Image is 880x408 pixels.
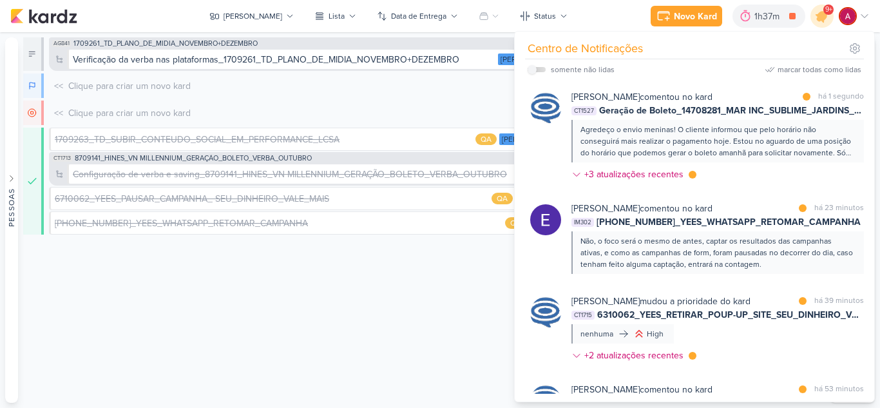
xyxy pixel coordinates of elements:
div: há 53 minutos [814,383,864,396]
button: Pessoas [5,37,18,403]
b: [PERSON_NAME] [571,203,640,214]
img: Caroline Traven De Andrade [530,93,561,124]
div: 1h37m [754,10,783,23]
div: QA [475,133,497,145]
div: A Fazer [23,37,44,71]
span: 8709141_HINES_VN MILLENNIUM_GERAÇÃO_BOLETO_VERBA_OUTUBRO [75,155,312,162]
div: 1709263_TD_SUBIR_CONTEUDO_SOCIAL_EM_PERFORMANCE_LCSA [55,133,473,146]
div: QA [505,217,526,229]
div: Teixeira Duarte [499,133,563,145]
div: marcar todas como lidas [778,64,861,75]
img: Caroline Traven De Andrade [530,297,561,328]
div: Teixeira Duarte [498,53,562,65]
div: somente não lidas [551,64,615,75]
button: Novo Kard [651,6,722,26]
span: 6310062_YEES_RETIRAR_POUP-UP_SITE_SEU_DINHEIRO_VALE_MAIS [597,308,864,322]
b: [PERSON_NAME] [571,92,640,102]
div: 6710062_YEES_PAUSAR_CAMPANHA_ SEU_DINHEIRO_VALE_MAIS [55,192,489,206]
div: 6710062_YEES_PAUSAR_CAMPANHA_ SEU_DINHEIRO_VALE_MAIS [55,192,329,206]
div: Não, o foco será o mesmo de antes, captar os resultados das campanhas ativas, e como as campanhas... [580,235,854,270]
div: mudou a prioridade do kard [571,295,751,308]
div: Centro de Notificações [528,40,643,57]
div: Em Andamento [23,73,44,98]
div: Configuração de verba e saving_8709141_HINES_VN MILLENNIUM_GERAÇÃO_BOLETO_VERBA_OUTUBRO [73,168,513,181]
div: [PHONE_NUMBER]_YEES_WHATSAPP_RETOMAR_CAMPANHA [55,217,308,230]
div: há 23 minutos [814,202,864,215]
b: [PERSON_NAME] [571,384,640,395]
span: CT1527 [571,106,597,115]
span: AG841 [52,40,71,47]
span: [PHONE_NUMBER]_YEES_WHATSAPP_RETOMAR_CAMPANHA [597,215,861,229]
div: há 1 segundo [818,90,864,104]
img: kardz.app [10,8,77,24]
span: CT1713 [52,155,72,162]
div: Novo Kard [674,10,717,23]
div: QA [492,193,513,204]
span: IM302 [571,218,594,227]
div: 6710061_YEES_WHATSAPP_RETOMAR_CAMPANHA [55,217,502,230]
div: comentou no kard [571,90,713,104]
div: comentou no kard [571,383,713,396]
div: Configuração de verba e saving_8709141_HINES_VN MILLENNIUM_GERAÇÃO_BOLETO_VERBA_OUTUBRO [73,168,507,181]
div: High [647,328,664,340]
div: comentou no kard [571,202,713,215]
div: Verificação da verba nas plataformas_1709261_TD_PLANO_DE_MIDIA_NOVEMBRO+DEZEMBRO [73,53,495,66]
b: [PERSON_NAME] [571,296,640,307]
div: +2 atualizações recentes [584,349,686,362]
div: 1709263_TD_SUBIR_CONTEUDO_SOCIAL_EM_PERFORMANCE_LCSA [55,133,340,146]
span: Geração de Boleto_14708281_MAR INC_SUBLIME_JARDINS_PLANEJAMENTO ESTRATÉGICO [599,104,864,117]
div: Finalizado [23,128,44,235]
div: +3 atualizações recentes [584,168,686,181]
div: nenhuma [580,328,613,340]
div: há 39 minutos [814,295,864,308]
span: 9+ [825,5,832,15]
img: Alessandra Gomes [839,7,857,25]
div: Verificação da verba nas plataformas_1709261_TD_PLANO_DE_MIDIA_NOVEMBRO+DEZEMBRO [73,53,459,66]
span: CT1715 [571,311,595,320]
div: Em Espera [23,101,44,125]
div: Pessoas [6,188,17,226]
div: Agredeço o envio meninas! O cliente informou que pelo horário não conseguirá mais realizar o paga... [580,124,854,159]
img: Eduardo Quaresma [530,204,561,235]
span: 1709261_TD_PLANO_DE_MIDIA_NOVEMBRO+DEZEMBRO [73,40,258,47]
